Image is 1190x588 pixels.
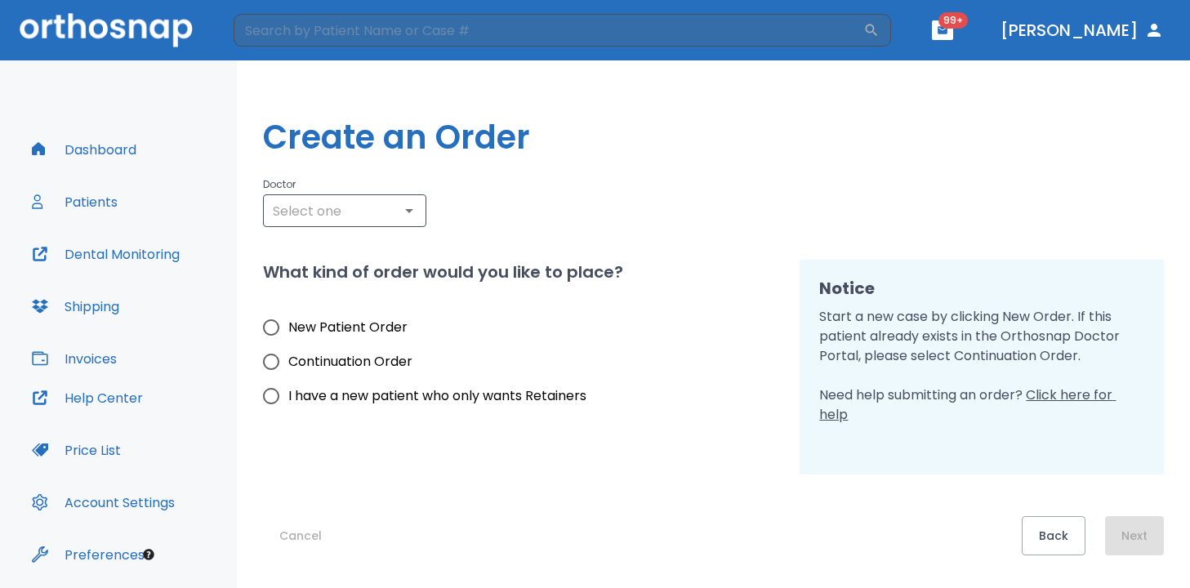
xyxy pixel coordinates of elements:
[141,547,156,562] div: Tooltip anchor
[398,199,421,222] button: Open
[819,276,1144,301] h2: Notice
[263,516,338,555] button: Cancel
[268,199,421,222] input: Select one
[288,386,586,406] span: I have a new patient who only wants Retainers
[22,287,129,326] button: Shipping
[22,130,146,169] button: Dashboard
[819,307,1144,425] p: Start a new case by clicking New Order. If this patient already exists in the Orthosnap Doctor Po...
[20,13,193,47] img: Orthosnap
[1022,516,1085,555] button: Back
[994,16,1170,45] button: [PERSON_NAME]
[22,182,127,221] button: Patients
[234,14,863,47] input: Search by Patient Name or Case #
[22,234,189,274] button: Dental Monitoring
[22,483,185,522] button: Account Settings
[288,318,408,337] span: New Patient Order
[22,535,154,574] button: Preferences
[22,430,131,470] button: Price List
[263,260,623,284] h2: What kind of order would you like to place?
[288,352,412,372] span: Continuation Order
[263,175,426,194] p: Doctor
[263,113,1164,162] h1: Create an Order
[938,12,968,29] span: 99+
[22,378,153,417] button: Help Center
[22,339,127,378] button: Invoices
[819,385,1116,424] span: Click here for help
